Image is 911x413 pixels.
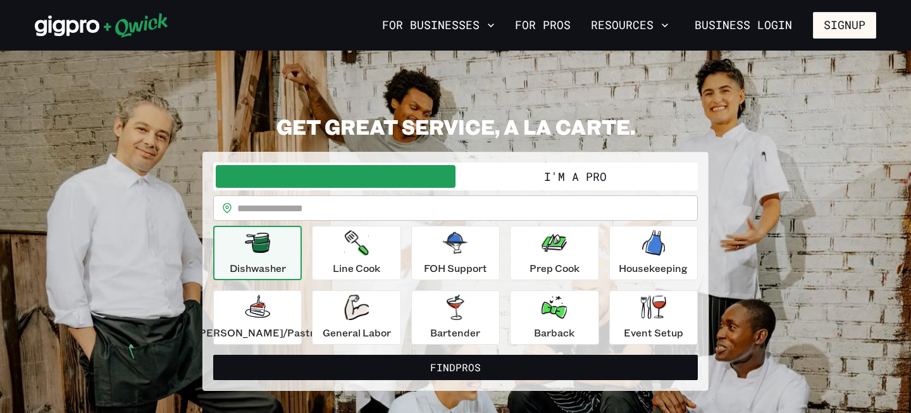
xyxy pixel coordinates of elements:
[424,261,487,276] p: FOH Support
[213,290,302,345] button: [PERSON_NAME]/Pastry
[510,226,598,280] button: Prep Cook
[213,226,302,280] button: Dishwasher
[411,226,500,280] button: FOH Support
[333,261,380,276] p: Line Cook
[202,114,709,139] h2: GET GREAT SERVICE, A LA CARTE.
[377,15,500,36] button: For Businesses
[323,325,391,340] p: General Labor
[586,15,674,36] button: Resources
[609,290,698,345] button: Event Setup
[530,261,579,276] p: Prep Cook
[312,226,400,280] button: Line Cook
[813,12,876,39] button: Signup
[510,15,576,36] a: For Pros
[619,261,688,276] p: Housekeeping
[430,325,480,340] p: Bartender
[510,290,598,345] button: Barback
[609,226,698,280] button: Housekeeping
[534,325,574,340] p: Barback
[411,290,500,345] button: Bartender
[624,325,683,340] p: Event Setup
[216,165,455,188] button: I'm a Business
[230,261,286,276] p: Dishwasher
[455,165,695,188] button: I'm a Pro
[195,325,319,340] p: [PERSON_NAME]/Pastry
[684,12,803,39] a: Business Login
[213,355,698,380] button: FindPros
[312,290,400,345] button: General Labor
